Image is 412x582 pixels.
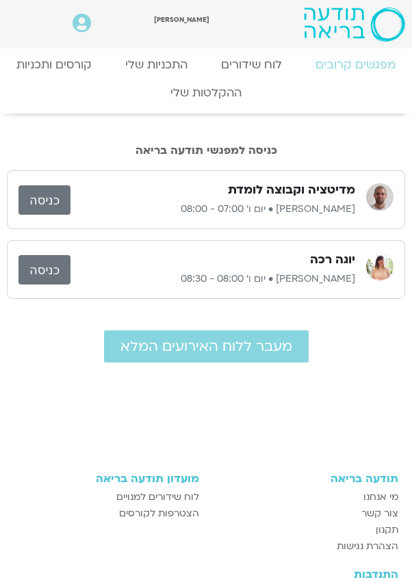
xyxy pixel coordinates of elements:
span: [PERSON_NAME] [154,15,209,24]
a: לוח שידורים למנויים [14,489,199,505]
a: הצטרפות לקורסים [14,505,199,522]
span: צור קשר [361,505,398,522]
span: תקנון [376,522,398,538]
h3: תודעה בריאה [213,473,398,485]
img: דקל קנטי [366,183,394,211]
span: לוח שידורים למנויים [116,489,199,505]
a: לוח שידורים [205,51,299,79]
span: מי אנחנו [363,489,398,505]
h3: מדיטציה וקבוצה לומדת [228,182,355,198]
p: [PERSON_NAME] • יום ו׳ 08:00 - 08:30 [70,271,355,287]
span: הצהרת נגישות [337,538,398,555]
h3: מועדון תודעה בריאה [14,473,199,485]
span: מעבר ללוח האירועים המלא [120,339,292,354]
h3: התנדבות [237,568,398,581]
img: ענת מיכאליס [366,253,394,280]
a: מעבר ללוח האירועים המלא [104,330,309,362]
a: צור קשר [213,505,398,522]
a: התכניות שלי [109,51,205,79]
a: מי אנחנו [213,489,398,505]
h3: יוגה רכה [310,252,355,268]
a: תקנון [213,522,398,538]
span: הצטרפות לקורסים [119,505,199,522]
a: כניסה [18,185,70,215]
p: [PERSON_NAME] • יום ו׳ 07:00 - 08:00 [70,201,355,217]
a: כניסה [18,255,70,285]
a: הצהרת נגישות [213,538,398,555]
h2: כניסה למפגשי תודעה בריאה [7,144,405,157]
a: מפגשים קרובים [298,51,412,79]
